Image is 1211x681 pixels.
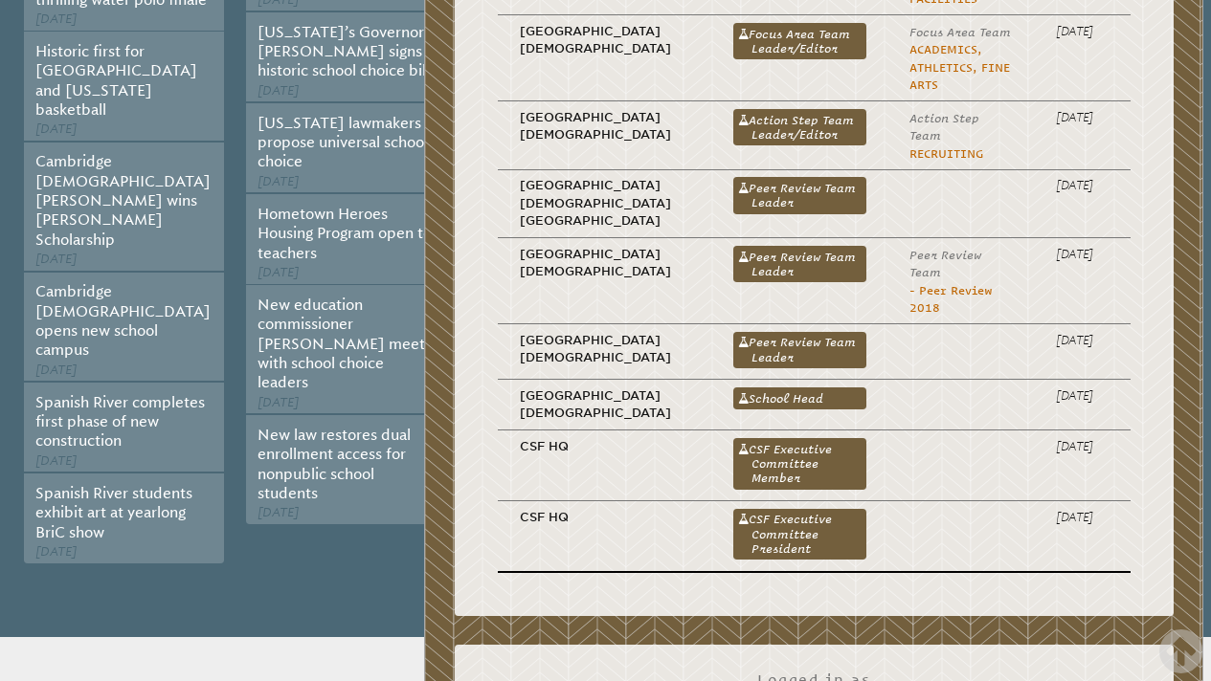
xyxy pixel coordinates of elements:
p: [DATE] [1056,509,1109,526]
span: Action Step Team [909,111,979,142]
p: [GEOGRAPHIC_DATA][DEMOGRAPHIC_DATA] [520,246,689,281]
p: [DATE] [1056,23,1109,40]
a: Cambridge [DEMOGRAPHIC_DATA] opens new school campus [35,282,211,359]
a: New education commissioner [PERSON_NAME] meets with school choice leaders [258,296,432,391]
a: Peer Review Team Leader [733,246,866,282]
a: Spanish River completes first phase of new construction [35,393,205,450]
span: [DATE] [35,11,77,26]
span: Focus Area Team [909,25,1011,38]
a: [US_STATE]’s Governor [PERSON_NAME] signs historic school choice bill [258,23,430,80]
a: [US_STATE] lawmakers propose universal school choice [258,114,428,171]
p: [DATE] [1056,109,1109,126]
a: Peer Review Team Leader [733,177,866,213]
a: Spanish River students exhibit art at yearlong BriC show [35,484,192,541]
a: School Head [733,387,866,409]
a: Hometown Heroes Housing Program open to teachers [258,205,432,262]
p: [GEOGRAPHIC_DATA][DEMOGRAPHIC_DATA] [520,332,689,367]
span: [DATE] [258,265,299,279]
p: CSF HQ [520,509,689,526]
p: [GEOGRAPHIC_DATA][DEMOGRAPHIC_DATA] [520,23,689,58]
span: [DATE] [35,362,77,377]
p: [DATE] [1056,387,1109,405]
a: Action Step Team Leader/Editor [733,109,866,145]
span: [DATE] [258,395,299,409]
a: CSF Executive Committee President [733,509,866,560]
p: [GEOGRAPHIC_DATA][DEMOGRAPHIC_DATA] [520,387,689,423]
p: [GEOGRAPHIC_DATA][DEMOGRAPHIC_DATA] [520,109,689,144]
p: [DATE] [1056,177,1109,194]
p: [DATE] [1056,332,1109,349]
span: [DATE] [258,505,299,519]
span: [DATE] [35,121,77,136]
span: [DATE] [258,83,299,98]
span: [DATE] [258,174,299,188]
a: Recruiting [909,146,983,160]
p: CSF HQ [520,438,689,455]
a: - Peer Review 2018 [909,283,993,314]
p: [DATE] [1056,246,1109,263]
a: Focus Area Team Leader/Editor [733,23,866,59]
a: Historic first for [GEOGRAPHIC_DATA] and [US_STATE] basketball [35,42,197,119]
p: [GEOGRAPHIC_DATA][DEMOGRAPHIC_DATA] [GEOGRAPHIC_DATA] [520,177,689,230]
a: Academics, Athletics, Fine Arts [909,42,1010,91]
a: CSF Executive Committee Member [733,438,866,490]
a: New law restores dual enrollment access for nonpublic school students [258,426,411,502]
a: Cambridge [DEMOGRAPHIC_DATA][PERSON_NAME] wins [PERSON_NAME] Scholarship [35,152,211,248]
span: Peer Review Team [909,248,981,278]
a: Peer Review Team Leader [733,332,866,368]
span: [DATE] [35,252,77,266]
p: [DATE] [1056,438,1109,455]
span: [DATE] [35,453,77,468]
span: [DATE] [35,544,77,559]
